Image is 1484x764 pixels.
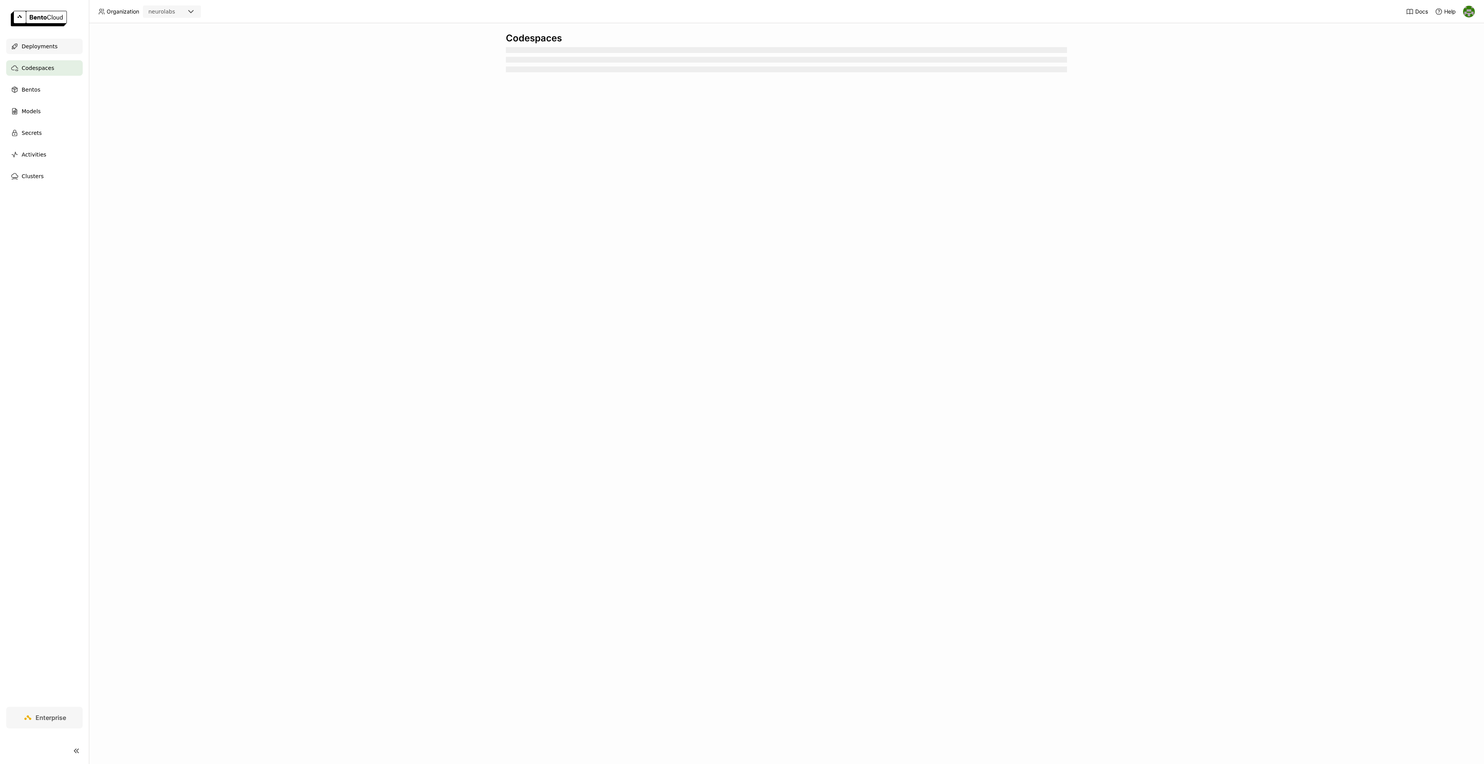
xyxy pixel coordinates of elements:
img: Toby Thomas [1463,6,1475,17]
div: neurolabs [148,8,175,15]
a: Bentos [6,82,83,97]
a: Activities [6,147,83,162]
a: Models [6,104,83,119]
a: Deployments [6,39,83,54]
a: Secrets [6,125,83,141]
a: Enterprise [6,707,83,728]
span: Enterprise [36,714,66,721]
span: Bentos [22,85,40,94]
div: Help [1435,8,1456,15]
input: Selected neurolabs. [176,8,177,16]
a: Clusters [6,168,83,184]
span: Deployments [22,42,58,51]
span: Secrets [22,128,42,138]
a: Codespaces [6,60,83,76]
span: Codespaces [22,63,54,73]
span: Activities [22,150,46,159]
span: Clusters [22,172,44,181]
span: Models [22,107,41,116]
a: Docs [1406,8,1428,15]
div: Codespaces [506,32,1067,44]
img: logo [11,11,67,26]
span: Help [1444,8,1456,15]
span: Docs [1415,8,1428,15]
span: Organization [107,8,139,15]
